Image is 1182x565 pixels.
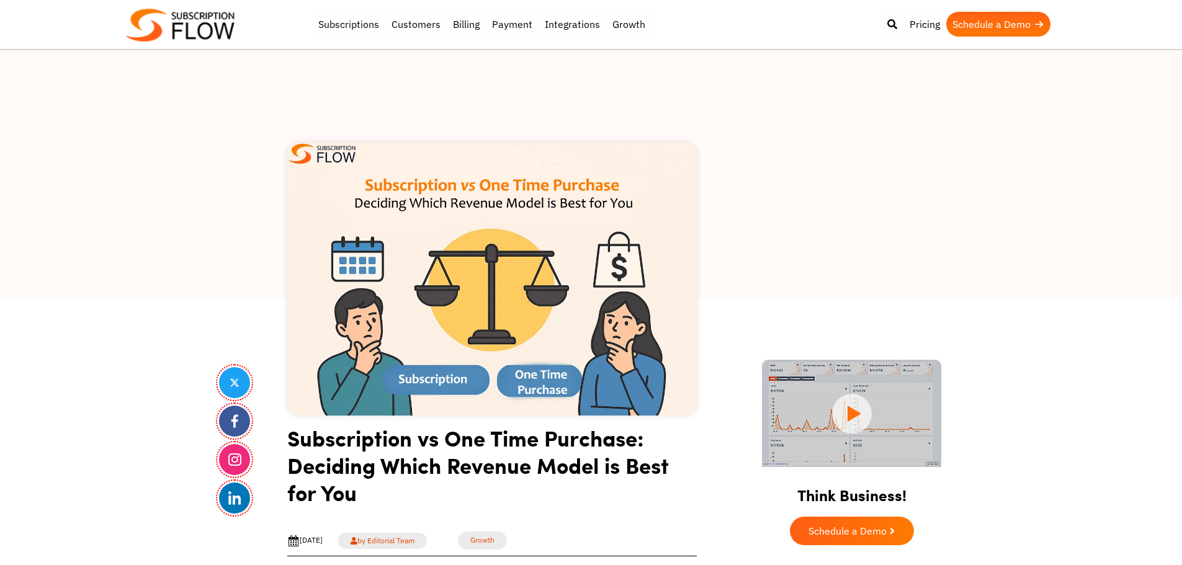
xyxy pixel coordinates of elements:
a: Schedule a Demo [790,517,914,545]
a: Growth [458,532,507,549]
h2: Think Business! [740,471,964,510]
span: Schedule a Demo [808,526,887,536]
img: Subscription vs One Time Purchase [287,143,697,416]
img: Subscriptionflow [126,9,235,42]
a: Payment [486,12,539,37]
img: intro video [762,360,941,467]
a: Subscriptions [312,12,385,37]
a: Billing [447,12,486,37]
a: Integrations [539,12,606,37]
a: Schedule a Demo [946,12,1050,37]
div: [DATE] [287,535,323,547]
a: Growth [606,12,651,37]
a: by Editorial Team [338,533,427,549]
h1: Subscription vs One Time Purchase: Deciding Which Revenue Model is Best for You [287,424,697,515]
a: Pricing [903,12,946,37]
a: Customers [385,12,447,37]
